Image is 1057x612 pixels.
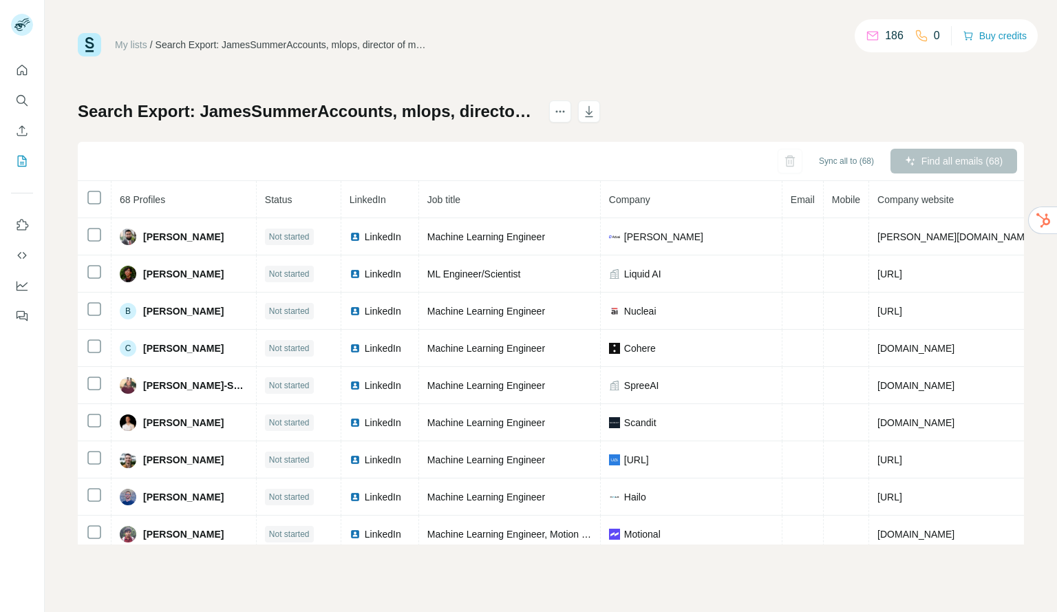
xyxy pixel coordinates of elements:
img: Avatar [120,229,136,245]
img: LinkedIn logo [350,231,361,242]
span: Not started [269,268,310,280]
span: [PERSON_NAME] [143,304,224,318]
img: Avatar [120,377,136,394]
span: LinkedIn [365,527,401,541]
button: Use Surfe on LinkedIn [11,213,33,238]
span: Machine Learning Engineer [427,343,545,354]
span: [PERSON_NAME]-Samahy [143,379,248,392]
span: [URL] [877,306,902,317]
img: LinkedIn logo [350,343,361,354]
button: actions [549,101,571,123]
span: Company [609,194,650,205]
img: LinkedIn logo [350,492,361,503]
img: Avatar [120,489,136,505]
span: Machine Learning Engineer [427,454,545,465]
button: Dashboard [11,273,33,298]
span: [PERSON_NAME] [143,341,224,355]
span: ML Engineer/Scientist [427,268,521,279]
span: Status [265,194,292,205]
span: Scandit [624,416,656,430]
span: [PERSON_NAME] [143,230,224,244]
span: [PERSON_NAME] [143,490,224,504]
button: Quick start [11,58,33,83]
span: LinkedIn [365,267,401,281]
span: Hailo [624,490,646,504]
button: My lists [11,149,33,173]
span: LinkedIn [365,230,401,244]
span: Not started [269,305,310,317]
span: Machine Learning Engineer [427,306,545,317]
div: B [120,303,136,319]
img: Surfe Logo [78,33,101,56]
span: Email [791,194,815,205]
img: LinkedIn logo [350,380,361,391]
p: 186 [885,28,904,44]
img: company-logo [609,231,620,242]
span: [PERSON_NAME] [624,230,703,244]
a: My lists [115,39,147,50]
span: SpreeAI [624,379,659,392]
img: company-logo [609,417,620,428]
span: [DOMAIN_NAME] [877,380,954,391]
span: Not started [269,342,310,355]
span: Cohere [624,341,656,355]
span: LinkedIn [365,490,401,504]
p: 0 [934,28,940,44]
span: Nucleai [624,304,656,318]
img: Avatar [120,526,136,542]
img: LinkedIn logo [350,268,361,279]
span: Machine Learning Engineer [427,231,545,242]
li: / [150,38,153,52]
span: Mobile [832,194,860,205]
span: Sync all to (68) [819,155,874,167]
img: company-logo [609,343,620,354]
span: Machine Learning Engineer, Motion Planning Research [427,529,663,540]
img: LinkedIn logo [350,306,361,317]
span: [URL] [877,492,902,503]
span: [PERSON_NAME][DOMAIN_NAME] [877,231,1034,242]
span: Not started [269,231,310,243]
img: company-logo [609,306,620,317]
span: Machine Learning Engineer [427,380,545,391]
span: [PERSON_NAME] [143,453,224,467]
span: Machine Learning Engineer [427,492,545,503]
span: [DOMAIN_NAME] [877,417,954,428]
span: LinkedIn [365,416,401,430]
span: [PERSON_NAME] [143,416,224,430]
span: LinkedIn [350,194,386,205]
span: [URL] [624,453,649,467]
span: LinkedIn [365,453,401,467]
span: Machine Learning Engineer [427,417,545,428]
span: [DOMAIN_NAME] [877,343,954,354]
img: LinkedIn logo [350,454,361,465]
span: Company website [877,194,954,205]
span: Not started [269,379,310,392]
img: company-logo [609,492,620,503]
img: company-logo [609,529,620,540]
img: LinkedIn logo [350,529,361,540]
span: Job title [427,194,460,205]
button: Feedback [11,304,33,328]
span: [DOMAIN_NAME] [877,529,954,540]
span: Liquid AI [624,267,661,281]
span: [PERSON_NAME] [143,267,224,281]
div: C [120,340,136,357]
button: Search [11,88,33,113]
span: Not started [269,416,310,429]
span: Not started [269,528,310,540]
div: Search Export: JamesSummerAccounts, mlops, director of machine learning, head of machine learning... [156,38,431,52]
span: LinkedIn [365,379,401,392]
span: Not started [269,454,310,466]
span: [PERSON_NAME] [143,527,224,541]
span: Motional [624,527,661,541]
button: Sync all to (68) [809,151,884,171]
span: LinkedIn [365,341,401,355]
img: Avatar [120,414,136,431]
span: 68 Profiles [120,194,165,205]
button: Use Surfe API [11,243,33,268]
img: Avatar [120,266,136,282]
img: LinkedIn logo [350,417,361,428]
button: Enrich CSV [11,118,33,143]
h1: Search Export: JamesSummerAccounts, mlops, director of machine learning, head of machine learning... [78,101,537,123]
span: LinkedIn [365,304,401,318]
